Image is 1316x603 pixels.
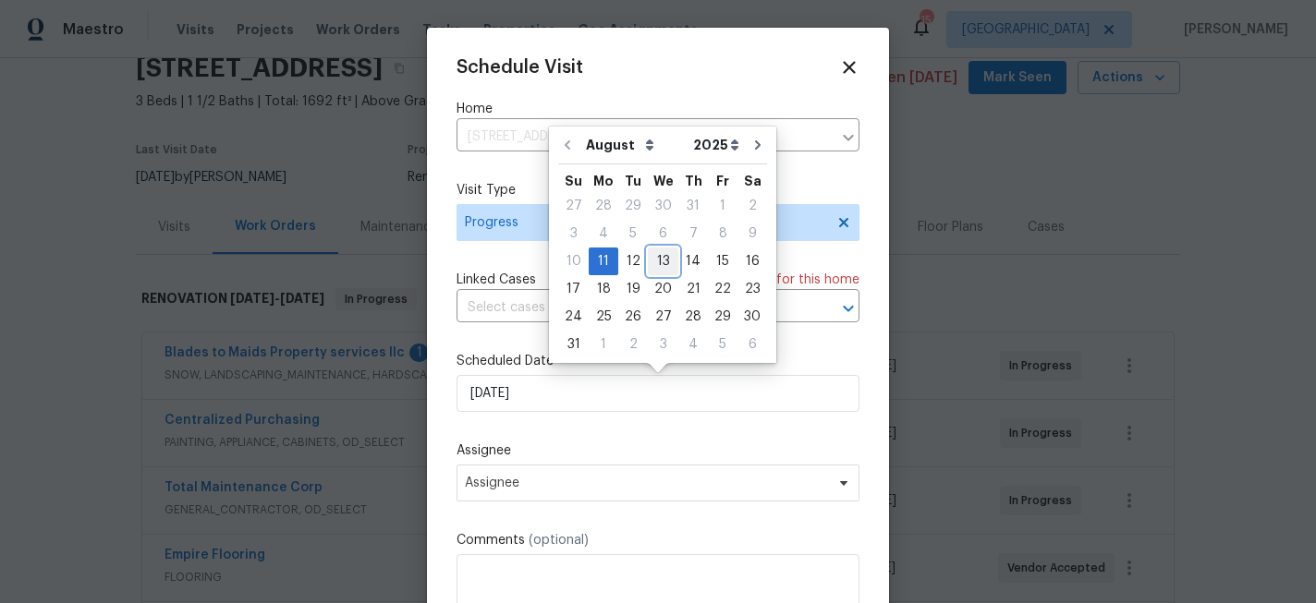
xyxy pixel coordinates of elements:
div: 18 [589,276,618,302]
div: Tue Aug 05 2025 [618,220,648,247]
div: Wed Sep 03 2025 [648,331,678,358]
label: Comments [457,531,859,549]
span: Schedule Visit [457,58,583,77]
div: Thu Aug 07 2025 [678,220,708,247]
div: 27 [648,304,678,330]
div: Sat Sep 06 2025 [737,331,767,358]
abbr: Thursday [685,175,702,187]
span: Progress [465,213,824,232]
div: Fri Aug 15 2025 [708,247,737,275]
select: Month [581,131,688,159]
div: Sat Aug 09 2025 [737,220,767,247]
abbr: Tuesday [625,175,641,187]
div: 31 [678,193,708,219]
div: Sat Aug 16 2025 [737,247,767,275]
input: Enter in an address [457,123,832,151]
div: 6 [737,332,767,357]
div: Fri Aug 01 2025 [708,192,737,220]
div: 3 [558,221,589,247]
div: Wed Aug 20 2025 [648,275,678,303]
input: Select cases [457,294,808,322]
div: Sun Aug 10 2025 [558,247,589,275]
div: Sun Jul 27 2025 [558,192,589,220]
div: Fri Aug 22 2025 [708,275,737,303]
div: 14 [678,248,708,274]
div: 15 [708,248,737,274]
div: 4 [678,332,708,357]
div: Sun Aug 03 2025 [558,220,589,247]
div: 13 [648,248,678,274]
span: (optional) [529,534,589,547]
div: Mon Aug 11 2025 [589,247,618,275]
div: 4 [589,221,618,247]
div: 2 [737,193,767,219]
div: Thu Jul 31 2025 [678,192,708,220]
div: 3 [648,332,678,357]
div: Sun Aug 17 2025 [558,275,589,303]
div: Thu Aug 21 2025 [678,275,708,303]
div: Wed Aug 13 2025 [648,247,678,275]
div: Sat Aug 30 2025 [737,303,767,331]
div: 1 [589,332,618,357]
div: Mon Aug 04 2025 [589,220,618,247]
div: 24 [558,304,589,330]
div: 16 [737,248,767,274]
div: 25 [589,304,618,330]
div: 30 [737,304,767,330]
div: 23 [737,276,767,302]
div: Mon Sep 01 2025 [589,331,618,358]
div: 21 [678,276,708,302]
div: 28 [589,193,618,219]
div: 22 [708,276,737,302]
div: Wed Aug 06 2025 [648,220,678,247]
div: 19 [618,276,648,302]
div: 17 [558,276,589,302]
input: M/D/YYYY [457,375,859,412]
div: Mon Jul 28 2025 [589,192,618,220]
span: Close [839,57,859,78]
abbr: Saturday [744,175,762,187]
div: 7 [678,221,708,247]
div: Tue Sep 02 2025 [618,331,648,358]
div: 31 [558,332,589,357]
abbr: Sunday [565,175,582,187]
label: Home [457,100,859,118]
div: Fri Aug 08 2025 [708,220,737,247]
div: Thu Sep 04 2025 [678,331,708,358]
div: 5 [618,221,648,247]
div: Mon Aug 18 2025 [589,275,618,303]
div: Sun Aug 24 2025 [558,303,589,331]
div: 10 [558,248,589,274]
div: Tue Jul 29 2025 [618,192,648,220]
button: Go to next month [744,127,772,163]
div: Fri Sep 05 2025 [708,331,737,358]
button: Open [835,295,861,321]
div: 6 [648,221,678,247]
div: 5 [708,332,737,357]
div: 27 [558,193,589,219]
div: 12 [618,248,648,274]
div: 26 [618,304,648,330]
div: 29 [708,304,737,330]
div: 11 [589,248,618,274]
div: Mon Aug 25 2025 [589,303,618,331]
label: Visit Type [457,181,859,199]
div: 9 [737,221,767,247]
label: Assignee [457,441,859,460]
span: Linked Cases [457,271,536,289]
div: 28 [678,304,708,330]
button: Go to previous month [554,127,581,163]
div: 29 [618,193,648,219]
div: 30 [648,193,678,219]
div: Thu Aug 28 2025 [678,303,708,331]
div: Sun Aug 31 2025 [558,331,589,358]
div: 1 [708,193,737,219]
div: Tue Aug 26 2025 [618,303,648,331]
select: Year [688,131,744,159]
abbr: Friday [716,175,729,187]
div: 2 [618,332,648,357]
div: Wed Aug 27 2025 [648,303,678,331]
abbr: Monday [593,175,614,187]
div: 20 [648,276,678,302]
span: Assignee [465,476,827,490]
